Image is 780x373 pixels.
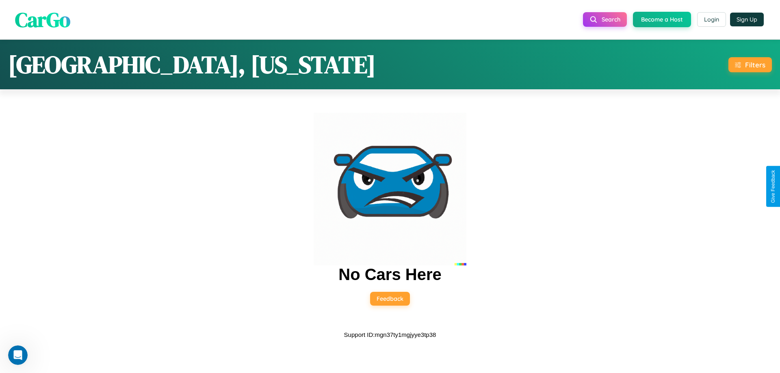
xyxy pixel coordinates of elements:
button: Search [583,12,627,27]
img: car [314,113,466,265]
div: Filters [745,60,765,69]
button: Feedback [370,292,410,306]
h1: [GEOGRAPHIC_DATA], [US_STATE] [8,48,376,81]
div: Give Feedback [770,170,776,203]
button: Filters [728,57,772,72]
button: Login [697,12,726,27]
p: Support ID: mgn37ty1mgjyye3tp38 [344,329,436,340]
button: Sign Up [730,13,764,26]
button: Become a Host [633,12,691,27]
span: Search [602,16,620,23]
span: CarGo [15,5,70,33]
iframe: Intercom live chat [8,345,28,365]
h2: No Cars Here [338,265,441,284]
